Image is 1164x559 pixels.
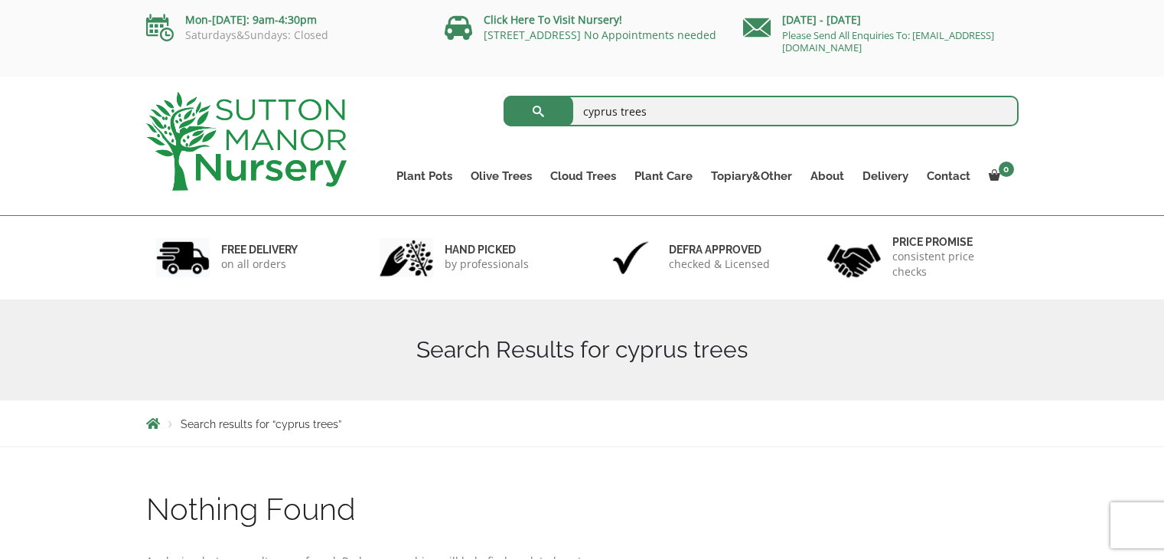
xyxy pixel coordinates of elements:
[146,493,1019,525] h1: Nothing Found
[980,165,1019,187] a: 0
[743,11,1019,29] p: [DATE] - [DATE]
[484,12,622,27] a: Click Here To Visit Nursery!
[669,243,770,257] h6: Defra approved
[146,11,422,29] p: Mon-[DATE]: 9am-4:30pm
[146,29,422,41] p: Saturdays&Sundays: Closed
[221,243,298,257] h6: FREE DELIVERY
[892,235,1009,249] h6: Price promise
[782,28,994,54] a: Please Send All Enquiries To: [EMAIL_ADDRESS][DOMAIN_NAME]
[999,162,1014,177] span: 0
[625,165,702,187] a: Plant Care
[669,257,770,272] p: checked & Licensed
[221,257,298,272] p: on all orders
[445,257,529,272] p: by professionals
[181,418,341,430] span: Search results for “cyprus trees”
[387,165,461,187] a: Plant Pots
[827,234,881,281] img: 4.jpg
[445,243,529,257] h6: hand picked
[504,96,1019,126] input: Search...
[156,238,210,277] img: 1.jpg
[853,165,918,187] a: Delivery
[801,165,853,187] a: About
[604,238,657,277] img: 3.jpg
[146,92,347,191] img: logo
[146,417,1019,430] nav: Breadcrumbs
[892,249,1009,279] p: consistent price checks
[461,165,541,187] a: Olive Trees
[541,165,625,187] a: Cloud Trees
[380,238,433,277] img: 2.jpg
[146,336,1019,364] h1: Search Results for cyprus trees
[918,165,980,187] a: Contact
[484,28,716,42] a: [STREET_ADDRESS] No Appointments needed
[702,165,801,187] a: Topiary&Other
